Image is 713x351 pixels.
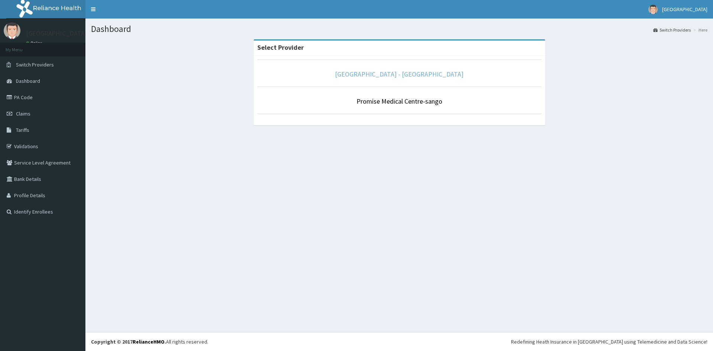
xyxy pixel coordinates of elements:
[26,40,44,46] a: Online
[511,338,707,345] div: Redefining Heath Insurance in [GEOGRAPHIC_DATA] using Telemedicine and Data Science!
[356,97,442,105] a: Promise Medical Centre-sango
[16,110,30,117] span: Claims
[85,332,713,351] footer: All rights reserved.
[16,61,54,68] span: Switch Providers
[91,338,166,345] strong: Copyright © 2017 .
[26,30,87,37] p: [GEOGRAPHIC_DATA]
[653,27,691,33] a: Switch Providers
[4,22,20,39] img: User Image
[257,43,304,52] strong: Select Provider
[335,70,463,78] a: [GEOGRAPHIC_DATA] - [GEOGRAPHIC_DATA]
[648,5,658,14] img: User Image
[691,27,707,33] li: Here
[91,24,707,34] h1: Dashboard
[662,6,707,13] span: [GEOGRAPHIC_DATA]
[16,127,29,133] span: Tariffs
[133,338,165,345] a: RelianceHMO
[16,78,40,84] span: Dashboard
